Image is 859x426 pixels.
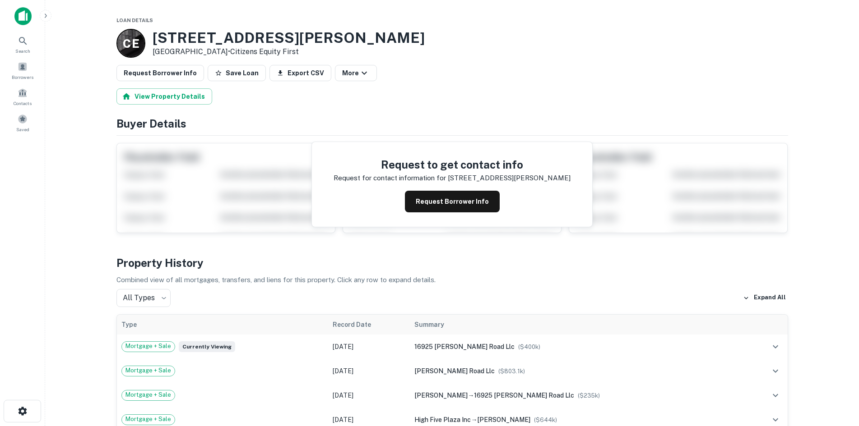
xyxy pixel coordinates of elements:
[474,392,574,399] span: 16925 [PERSON_NAME] road llc
[741,291,788,305] button: Expand All
[814,354,859,397] iframe: Chat Widget
[116,65,204,81] button: Request Borrower Info
[122,342,175,351] span: Mortgage + Sale
[116,88,212,105] button: View Property Details
[12,73,33,81] span: Borrowers
[328,334,410,359] td: [DATE]
[414,392,468,399] span: [PERSON_NAME]
[578,392,600,399] span: ($ 235k )
[498,368,525,375] span: ($ 803.1k )
[3,32,42,56] a: Search
[14,100,32,107] span: Contacts
[15,47,30,55] span: Search
[328,383,410,408] td: [DATE]
[534,417,557,423] span: ($ 644k )
[16,126,29,133] span: Saved
[405,191,500,212] button: Request Borrower Info
[3,110,42,135] a: Saved
[477,416,530,423] span: [PERSON_NAME]
[269,65,331,81] button: Export CSV
[410,315,745,334] th: Summary
[414,390,741,400] div: →
[414,415,741,425] div: →
[3,58,42,82] a: Borrowers
[153,29,425,46] h3: [STREET_ADDRESS][PERSON_NAME]
[122,415,175,424] span: Mortgage + Sale
[768,388,783,403] button: expand row
[153,46,425,57] p: [GEOGRAPHIC_DATA] •
[14,7,32,25] img: capitalize-icon.png
[116,275,788,285] p: Combined view of all mortgages, transfers, and liens for this property. Click any row to expand d...
[116,289,171,307] div: All Types
[208,65,266,81] button: Save Loan
[448,173,571,183] p: [STREET_ADDRESS][PERSON_NAME]
[179,341,235,352] span: Currently viewing
[334,173,446,183] p: Request for contact information for
[414,416,471,423] span: high five plaza inc
[117,315,329,334] th: Type
[122,390,175,399] span: Mortgage + Sale
[116,115,788,132] h4: Buyer Details
[328,315,410,334] th: Record Date
[3,84,42,109] a: Contacts
[518,344,540,350] span: ($ 400k )
[230,47,299,56] a: Citizens Equity First
[414,343,515,350] span: 16925 [PERSON_NAME] road llc
[116,255,788,271] h4: Property History
[335,65,377,81] button: More
[334,156,571,173] h4: Request to get contact info
[116,29,145,58] a: C E
[768,339,783,354] button: expand row
[116,18,153,23] span: Loan Details
[328,359,410,383] td: [DATE]
[123,35,139,52] p: C E
[122,366,175,375] span: Mortgage + Sale
[768,363,783,379] button: expand row
[414,367,495,375] span: [PERSON_NAME] road llc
